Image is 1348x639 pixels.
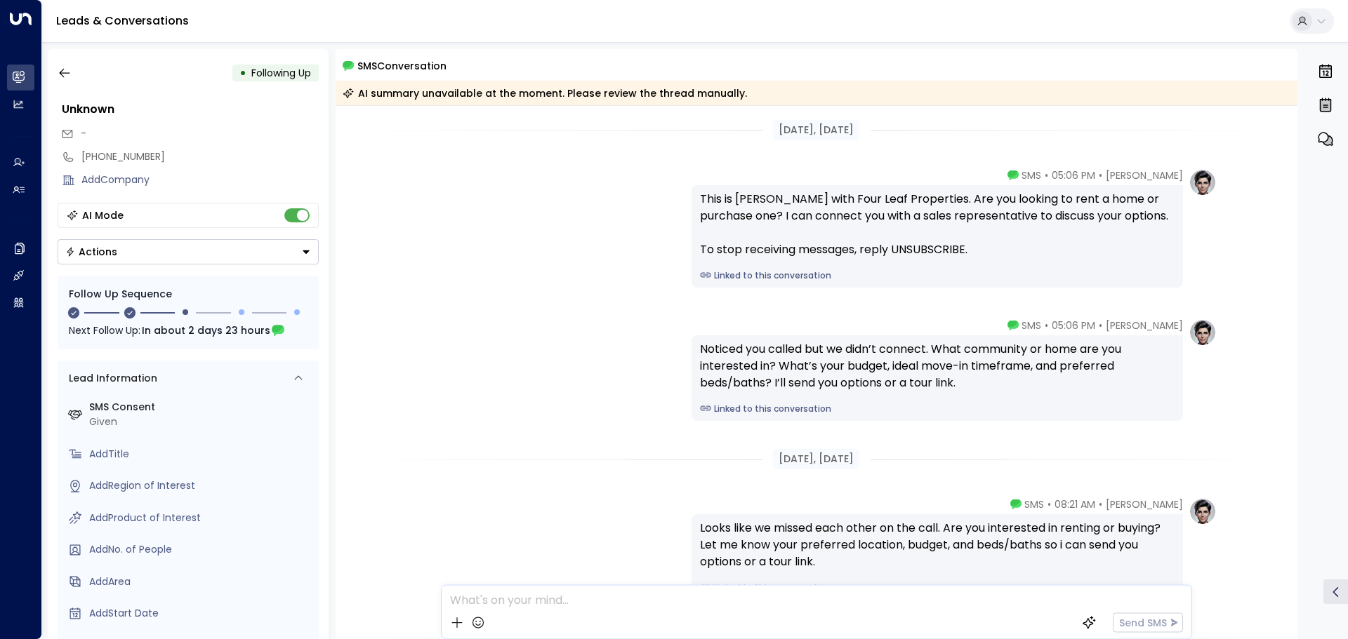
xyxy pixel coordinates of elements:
[773,449,859,469] div: [DATE], [DATE]
[1052,168,1095,182] span: 05:06 PM
[65,245,117,258] div: Actions
[89,574,313,589] div: AddArea
[89,511,313,525] div: AddProduct of Interest
[1045,318,1048,332] span: •
[89,542,313,557] div: AddNo. of People
[1052,318,1095,332] span: 05:06 PM
[1045,168,1048,182] span: •
[1099,318,1102,332] span: •
[64,371,157,386] div: Lead Information
[1048,497,1051,511] span: •
[239,60,246,86] div: •
[58,239,319,264] div: Button group with a nested menu
[773,120,859,140] div: [DATE], [DATE]
[700,191,1175,258] div: This is [PERSON_NAME] with Four Leaf Properties. Are you looking to rent a home or purchase one? ...
[700,269,1175,282] a: Linked to this conversation
[1055,497,1095,511] span: 08:21 AM
[1099,168,1102,182] span: •
[1022,318,1041,332] span: SMS
[81,126,86,140] span: -
[251,66,311,80] span: Following Up
[1189,318,1217,347] img: profile-logo.png
[1106,318,1183,332] span: [PERSON_NAME]
[89,478,313,493] div: AddRegion of Interest
[1099,497,1102,511] span: •
[1022,168,1041,182] span: SMS
[81,149,319,164] div: [PHONE_NUMBER]
[81,173,319,187] div: AddCompany
[89,400,313,415] label: SMS Consent
[1189,168,1217,196] img: profile-logo.png
[700,581,1175,594] a: Linked to this conversation
[142,323,270,338] span: In about 2 days 23 hours
[69,323,308,338] div: Next Follow Up:
[700,403,1175,415] a: Linked to this conversation
[89,415,313,429] div: Given
[82,208,124,222] div: AI Mode
[343,86,747,100] div: AI summary unavailable at the moment. Please review the thread manually.
[89,447,313,462] div: AddTitle
[357,58,447,74] span: SMS Conversation
[1106,497,1183,511] span: [PERSON_NAME]
[700,520,1175,570] div: Looks like we missed each other on the call. Are you interested in renting or buying? Let me know...
[58,239,319,264] button: Actions
[89,606,313,621] div: AddStart Date
[62,101,319,118] div: Unknown
[69,287,308,302] div: Follow Up Sequence
[56,13,189,29] a: Leads & Conversations
[1189,497,1217,525] img: profile-logo.png
[1106,168,1183,182] span: [PERSON_NAME]
[1024,497,1044,511] span: SMS
[700,341,1175,391] div: Noticed you called but we didn’t connect. What community or home are you interested in? What’s yo...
